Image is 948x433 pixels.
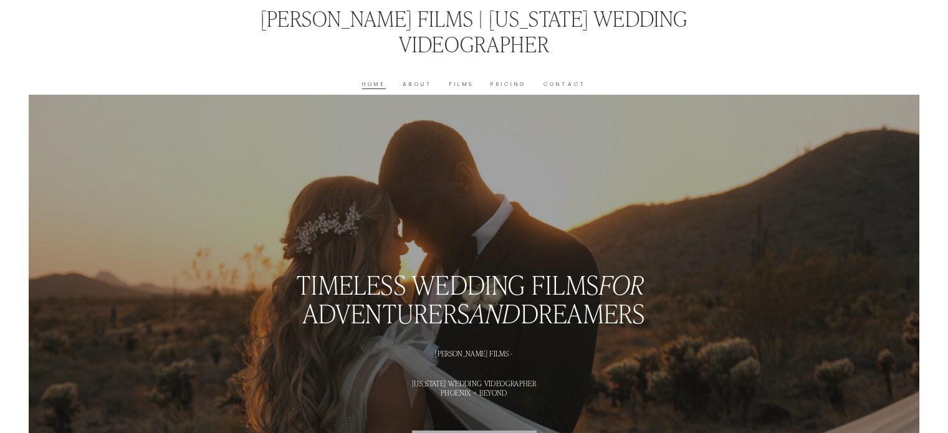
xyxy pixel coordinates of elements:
[100,270,848,327] h2: timeless wedding films ADVENTURERS DREAMERS
[599,267,645,301] em: for
[261,4,687,57] a: [PERSON_NAME] Films | [US_STATE] Wedding Videographer
[449,80,474,89] a: Films
[470,296,521,330] em: and
[100,349,848,358] h1: [PERSON_NAME] FILMS -
[403,80,432,89] a: About
[362,80,386,89] a: Home
[543,80,587,89] a: Contact
[491,80,526,89] a: Pricing
[100,379,848,397] h1: [US_STATE] WEDDING VIDEOGRAPHER PHOENIX + BEYOND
